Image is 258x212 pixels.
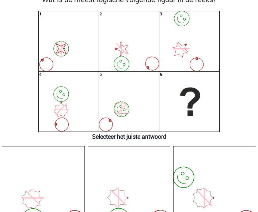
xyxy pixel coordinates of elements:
[160,72,162,77] text: 6
[39,72,42,77] text: 4
[100,12,102,17] text: 2
[39,12,42,17] text: 1
[160,12,162,17] text: 3
[100,72,102,77] text: 5
[3,132,255,140] h6: Selecteer het juiste antwoord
